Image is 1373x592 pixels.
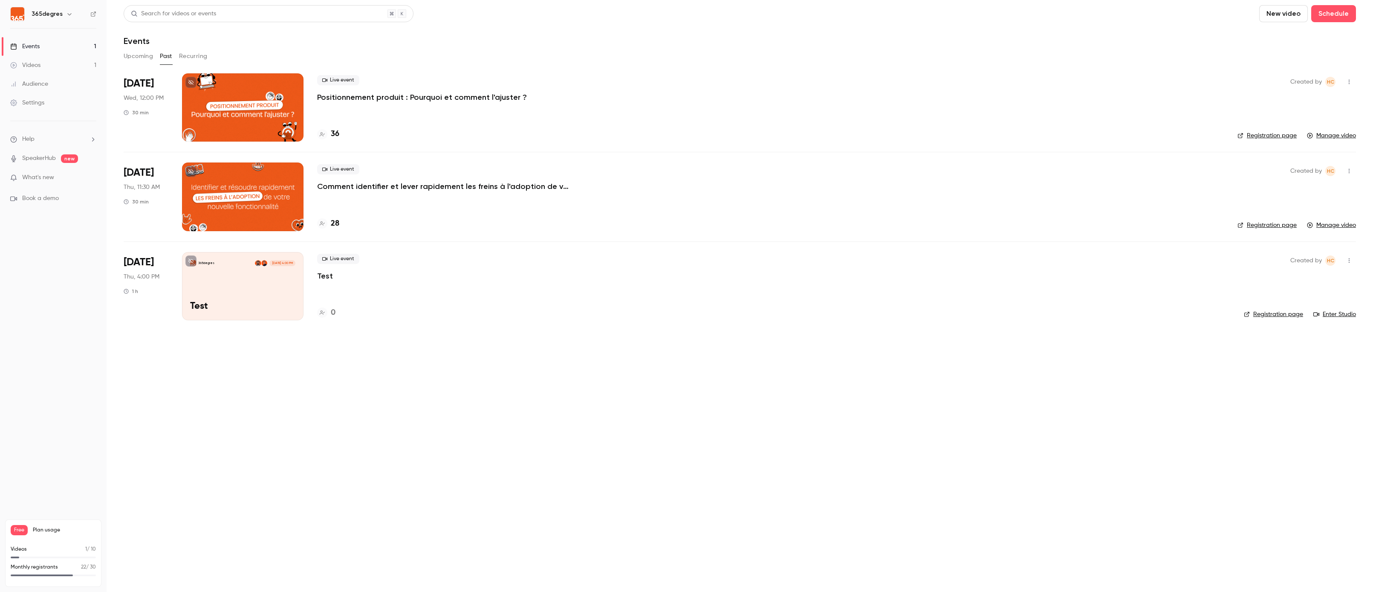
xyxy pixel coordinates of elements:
[1325,166,1335,176] span: Hélène CHOMIENNE
[182,252,304,320] a: Test365degresHélène CHOMIENNEDoriann Defemme[DATE] 4:00 PMTest
[1244,310,1303,319] a: Registration page
[10,61,40,70] div: Videos
[317,254,359,264] span: Live event
[190,301,295,312] p: Test
[85,547,87,552] span: 1
[317,218,339,229] a: 28
[331,128,339,140] h4: 36
[10,42,40,51] div: Events
[1327,77,1334,87] span: HC
[11,563,58,571] p: Monthly registrants
[1313,310,1356,319] a: Enter Studio
[317,307,335,319] a: 0
[160,49,172,63] button: Past
[124,273,159,281] span: Thu, 4:00 PM
[317,271,333,281] a: Test
[255,260,261,266] img: Doriann Defemme
[1290,166,1322,176] span: Created by
[1290,77,1322,87] span: Created by
[317,164,359,174] span: Live event
[124,252,168,320] div: Jun 26 Thu, 4:00 PM (Europe/Paris)
[1327,255,1334,266] span: HC
[22,173,54,182] span: What's new
[124,94,164,102] span: Wed, 12:00 PM
[1327,166,1334,176] span: HC
[331,218,339,229] h4: 28
[1237,131,1297,140] a: Registration page
[10,99,44,107] div: Settings
[1325,77,1335,87] span: Hélène CHOMIENNE
[131,9,216,18] div: Search for videos or events
[124,166,154,180] span: [DATE]
[81,565,86,570] span: 22
[1311,5,1356,22] button: Schedule
[317,181,573,192] a: Comment identifier et lever rapidement les freins à l'adoption de vos nouvelles fonctionnalités ?
[61,154,78,163] span: new
[261,260,267,266] img: Hélène CHOMIENNE
[11,525,28,535] span: Free
[124,183,160,192] span: Thu, 11:30 AM
[11,7,24,21] img: 365degres
[317,128,339,140] a: 36
[1290,255,1322,266] span: Created by
[317,92,527,102] a: Positionnement produit : Pourquoi et comment l'ajuster ?
[33,527,96,534] span: Plan usage
[124,73,168,142] div: Aug 27 Wed, 12:00 PM (Europe/Paris)
[22,194,59,203] span: Book a demo
[124,163,168,231] div: Jul 3 Thu, 11:30 AM (Europe/Paris)
[124,77,154,90] span: [DATE]
[124,49,153,63] button: Upcoming
[85,546,96,553] p: / 10
[179,49,208,63] button: Recurring
[10,135,96,144] li: help-dropdown-opener
[1307,221,1356,229] a: Manage video
[32,10,63,18] h6: 365degres
[124,198,149,205] div: 30 min
[317,75,359,85] span: Live event
[124,288,138,295] div: 1 h
[124,109,149,116] div: 30 min
[331,307,335,319] h4: 0
[1259,5,1308,22] button: New video
[11,546,27,553] p: Videos
[86,174,96,182] iframe: Noticeable Trigger
[1307,131,1356,140] a: Manage video
[81,563,96,571] p: / 30
[1325,255,1335,266] span: Hélène CHOMIENNE
[124,36,150,46] h1: Events
[124,255,154,269] span: [DATE]
[22,135,35,144] span: Help
[198,261,214,265] p: 365degres
[1237,221,1297,229] a: Registration page
[22,154,56,163] a: SpeakerHub
[10,80,48,88] div: Audience
[269,260,295,266] span: [DATE] 4:00 PM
